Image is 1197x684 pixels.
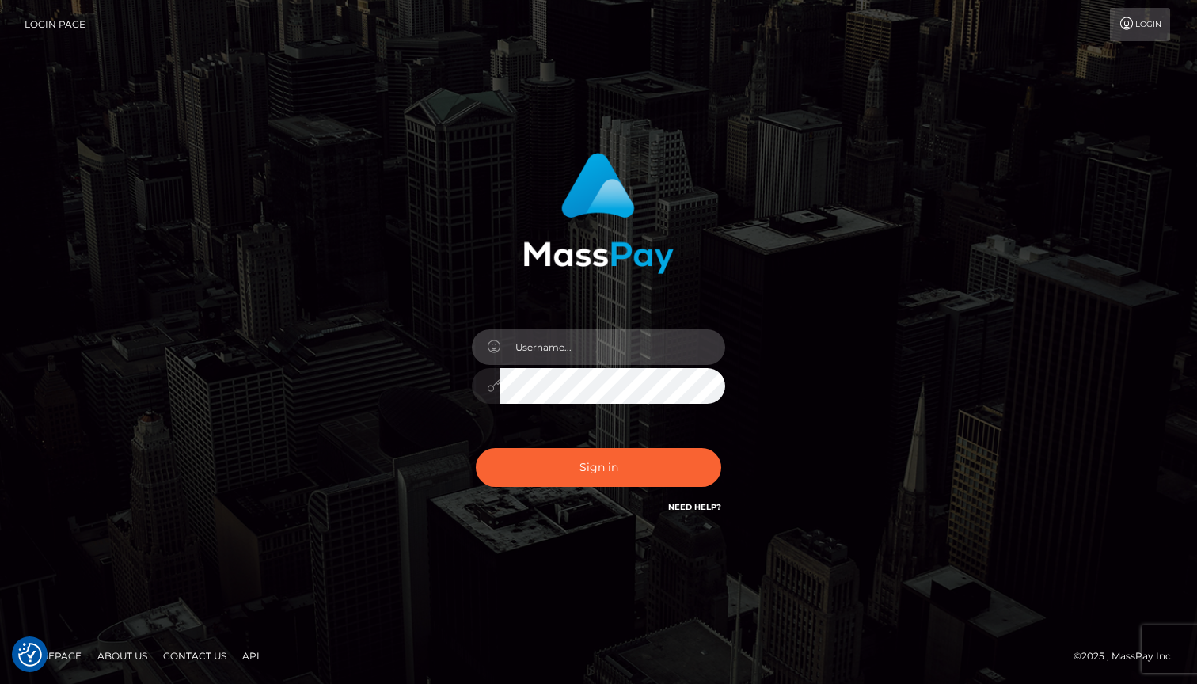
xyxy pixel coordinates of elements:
[91,644,154,668] a: About Us
[1110,8,1170,41] a: Login
[1073,648,1185,665] div: © 2025 , MassPay Inc.
[476,448,721,487] button: Sign in
[157,644,233,668] a: Contact Us
[523,153,674,274] img: MassPay Login
[668,502,721,512] a: Need Help?
[18,643,42,667] img: Revisit consent button
[236,644,266,668] a: API
[18,643,42,667] button: Consent Preferences
[25,8,85,41] a: Login Page
[17,644,88,668] a: Homepage
[500,329,725,365] input: Username...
